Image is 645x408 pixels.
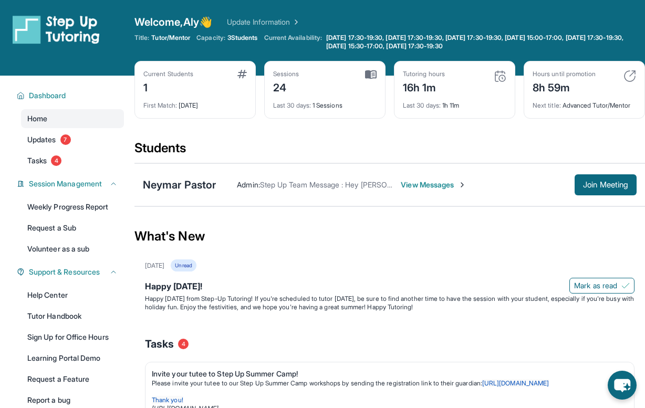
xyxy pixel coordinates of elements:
[27,113,47,124] span: Home
[134,140,645,163] div: Students
[25,179,118,189] button: Session Management
[145,280,634,295] div: Happy [DATE]!
[21,239,124,258] a: Volunteer as a sub
[403,78,445,95] div: 16h 1m
[273,95,377,110] div: 1 Sessions
[21,349,124,368] a: Learning Portal Demo
[21,307,124,326] a: Tutor Handbook
[264,34,322,50] span: Current Availability:
[27,155,47,166] span: Tasks
[21,109,124,128] a: Home
[21,370,124,389] a: Request a Feature
[21,218,124,237] a: Request a Sub
[29,179,102,189] span: Session Management
[403,70,445,78] div: Tutoring hours
[623,70,636,82] img: card
[21,328,124,347] a: Sign Up for Office Hours
[13,15,100,44] img: logo
[151,34,190,42] span: Tutor/Mentor
[482,379,549,387] a: [URL][DOMAIN_NAME]
[143,78,193,95] div: 1
[227,34,258,42] span: 3 Students
[178,339,189,349] span: 4
[583,182,628,188] span: Join Meeting
[152,369,619,379] div: Invite your tutee to Step Up Summer Camp!
[21,130,124,149] a: Updates7
[533,70,596,78] div: Hours until promotion
[227,17,300,27] a: Update Information
[145,261,164,270] div: [DATE]
[401,180,466,190] span: View Messages
[403,101,441,109] span: Last 30 days :
[51,155,61,166] span: 4
[134,15,212,29] span: Welcome, Aly 👋
[27,134,56,145] span: Updates
[145,337,174,351] span: Tasks
[533,95,636,110] div: Advanced Tutor/Mentor
[237,180,259,189] span: Admin :
[143,70,193,78] div: Current Students
[134,213,645,259] div: What's New
[143,177,216,192] div: Neymar Pastor
[574,280,617,291] span: Mark as read
[365,70,377,79] img: card
[145,295,634,311] p: Happy [DATE] from Step-Up Tutoring! If you're scheduled to tutor [DATE], be sure to find another ...
[273,70,299,78] div: Sessions
[533,78,596,95] div: 8h 59m
[171,259,196,271] div: Unread
[29,90,66,101] span: Dashboard
[237,70,247,78] img: card
[608,371,637,400] button: chat-button
[621,281,630,290] img: Mark as read
[569,278,634,294] button: Mark as read
[21,197,124,216] a: Weekly Progress Report
[290,17,300,27] img: Chevron Right
[273,78,299,95] div: 24
[152,396,183,404] span: Thank you!
[29,267,100,277] span: Support & Resources
[403,95,506,110] div: 1h 11m
[196,34,225,42] span: Capacity:
[25,90,118,101] button: Dashboard
[326,34,643,50] span: [DATE] 17:30-19:30, [DATE] 17:30-19:30, [DATE] 17:30-19:30, [DATE] 15:00-17:00, [DATE] 17:30-19:3...
[134,34,149,42] span: Title:
[21,286,124,305] a: Help Center
[458,181,466,189] img: Chevron-Right
[494,70,506,82] img: card
[143,101,177,109] span: First Match :
[25,267,118,277] button: Support & Resources
[273,101,311,109] span: Last 30 days :
[60,134,71,145] span: 7
[143,95,247,110] div: [DATE]
[324,34,645,50] a: [DATE] 17:30-19:30, [DATE] 17:30-19:30, [DATE] 17:30-19:30, [DATE] 15:00-17:00, [DATE] 17:30-19:3...
[533,101,561,109] span: Next title :
[575,174,637,195] button: Join Meeting
[21,151,124,170] a: Tasks4
[152,379,619,388] p: Please invite your tutee to our Step Up Summer Camp workshops by sending the registration link to...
